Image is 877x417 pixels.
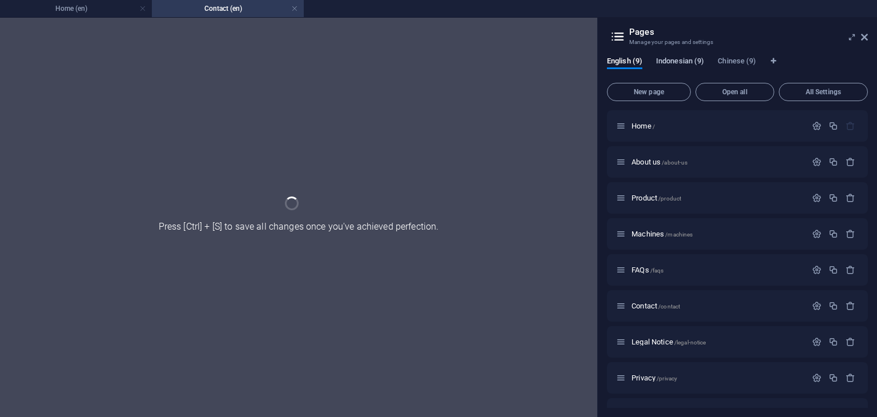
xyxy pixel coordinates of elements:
span: All Settings [784,89,863,95]
div: Remove [846,157,855,167]
div: Settings [812,193,822,203]
div: Settings [812,337,822,347]
h4: Contact (en) [152,2,304,15]
span: /legal-notice [674,339,706,346]
div: Home/ [628,122,806,130]
div: Remove [846,265,855,275]
span: Click to open page [631,194,681,202]
div: About us/about-us [628,158,806,166]
div: Language Tabs [607,57,868,78]
div: Duplicate [828,301,838,311]
div: Duplicate [828,157,838,167]
div: Remove [846,301,855,311]
button: Open all [695,83,774,101]
div: Contact/contact [628,302,806,310]
span: /machines [665,231,693,238]
div: Settings [812,373,822,383]
button: New page [607,83,691,101]
div: Duplicate [828,265,838,275]
div: Remove [846,229,855,239]
div: Legal Notice/legal-notice [628,338,806,346]
span: /about-us [662,159,687,166]
span: English (9) [607,54,642,70]
div: Duplicate [828,337,838,347]
div: Settings [812,157,822,167]
span: New page [612,89,686,95]
div: Duplicate [828,373,838,383]
span: Click to open page [631,266,663,274]
div: Remove [846,193,855,203]
span: /faqs [650,267,664,274]
div: Machines/machines [628,230,806,238]
div: Settings [812,229,822,239]
button: All Settings [779,83,868,101]
h2: Pages [629,27,868,37]
div: Settings [812,121,822,131]
span: Indonesian (9) [656,54,704,70]
span: Click to open page [631,122,655,130]
span: Chinese (9) [718,54,756,70]
div: Remove [846,373,855,383]
span: Open all [701,89,769,95]
span: Click to open page [631,302,680,310]
span: Click to open page [631,158,687,166]
div: Product/product [628,194,806,202]
span: Click to open page [631,374,677,382]
span: /privacy [657,375,677,382]
div: Settings [812,265,822,275]
span: Click to open page [631,338,706,346]
span: /contact [658,303,680,310]
div: Duplicate [828,193,838,203]
span: / [653,123,655,130]
h3: Manage your pages and settings [629,37,845,47]
div: The startpage cannot be deleted [846,121,855,131]
span: Click to open page [631,230,693,238]
div: Duplicate [828,121,838,131]
div: Privacy/privacy [628,374,806,382]
div: Duplicate [828,229,838,239]
span: /product [658,195,681,202]
div: Settings [812,301,822,311]
div: Remove [846,337,855,347]
div: FAQs/faqs [628,266,806,274]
